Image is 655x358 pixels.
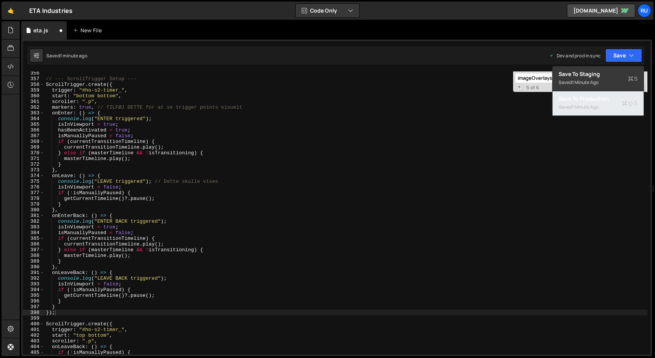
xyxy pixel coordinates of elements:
div: 384 [23,230,44,236]
a: Ru [638,4,651,17]
div: 370 [23,150,44,156]
button: Save [605,49,642,62]
div: 376 [23,184,44,190]
div: 390 [23,264,44,270]
div: 1 minute ago [572,79,598,86]
input: Search for [515,73,604,83]
div: 368 [23,139,44,144]
div: 378 [23,196,44,201]
div: 1 minute ago [572,104,598,110]
div: 379 [23,201,44,207]
div: 357 [23,76,44,82]
div: Dev and prod in sync [549,52,601,59]
div: Save to Staging [559,70,638,78]
div: 391 [23,270,44,276]
div: 372 [23,162,44,167]
button: Save to StagingS Saved1 minute ago [553,67,644,91]
a: [DOMAIN_NAME] [567,4,635,17]
div: eta.js [33,27,48,34]
div: 392 [23,276,44,281]
div: 362 [23,105,44,110]
div: 367 [23,133,44,139]
span: 5 of 6 [523,85,542,90]
div: 361 [23,99,44,105]
div: 400 [23,321,44,327]
div: 385 [23,236,44,241]
div: 375 [23,179,44,184]
div: 374 [23,173,44,179]
div: 366 [23,127,44,133]
a: 🤙 [2,2,20,20]
div: 396 [23,298,44,304]
div: 360 [23,93,44,99]
div: 389 [23,258,44,264]
div: 402 [23,333,44,338]
div: 382 [23,219,44,224]
div: 397 [23,304,44,310]
div: 358 [23,82,44,87]
div: 393 [23,281,44,287]
div: 399 [23,315,44,321]
div: New File [73,27,105,34]
div: 401 [23,327,44,333]
span: S [622,100,638,107]
span: S [628,75,638,82]
div: 394 [23,287,44,293]
div: 398 [23,310,44,315]
div: 371 [23,156,44,162]
div: 359 [23,87,44,93]
div: ETA Industries [29,6,72,15]
button: Code Only [296,4,359,17]
div: 363 [23,110,44,116]
div: Saved [559,103,638,112]
div: Save to Production [559,95,638,103]
div: 380 [23,207,44,213]
div: 383 [23,224,44,230]
div: 373 [23,167,44,173]
div: 387 [23,247,44,253]
div: Saved [559,78,638,87]
div: 365 [23,122,44,127]
div: 377 [23,190,44,196]
div: 386 [23,241,44,247]
div: 356 [23,70,44,76]
div: 395 [23,293,44,298]
span: Toggle Replace mode [516,84,523,90]
div: 388 [23,253,44,258]
button: Save to ProductionS Saved1 minute ago [553,91,644,116]
div: 369 [23,144,44,150]
div: 381 [23,213,44,219]
div: 403 [23,338,44,344]
div: 364 [23,116,44,122]
div: 1 minute ago [60,52,87,59]
div: Saved [46,52,87,59]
